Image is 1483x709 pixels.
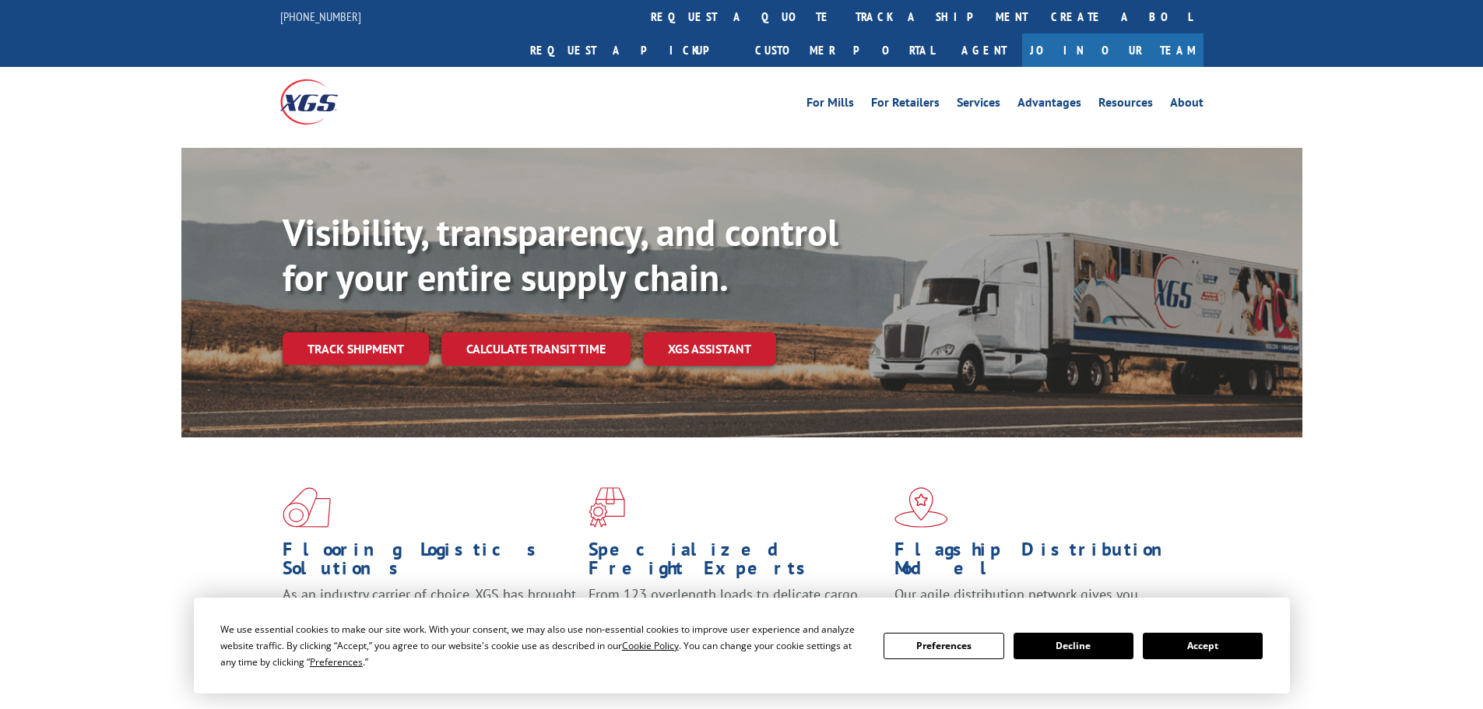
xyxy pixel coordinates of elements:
[643,332,776,366] a: XGS ASSISTANT
[194,598,1290,693] div: Cookie Consent Prompt
[280,9,361,24] a: [PHONE_NUMBER]
[1143,633,1263,659] button: Accept
[894,487,948,528] img: xgs-icon-flagship-distribution-model-red
[1098,97,1153,114] a: Resources
[283,332,429,365] a: Track shipment
[589,585,883,655] p: From 123 overlength loads to delicate cargo, our experienced staff knows the best way to move you...
[957,97,1000,114] a: Services
[622,639,679,652] span: Cookie Policy
[1017,97,1081,114] a: Advantages
[283,540,577,585] h1: Flooring Logistics Solutions
[894,585,1181,622] span: Our agile distribution network gives you nationwide inventory management on demand.
[310,655,363,669] span: Preferences
[894,540,1189,585] h1: Flagship Distribution Model
[884,633,1003,659] button: Preferences
[946,33,1022,67] a: Agent
[518,33,743,67] a: Request a pickup
[743,33,946,67] a: Customer Portal
[220,621,865,670] div: We use essential cookies to make our site work. With your consent, we may also use non-essential ...
[871,97,940,114] a: For Retailers
[807,97,854,114] a: For Mills
[1022,33,1204,67] a: Join Our Team
[589,540,883,585] h1: Specialized Freight Experts
[283,487,331,528] img: xgs-icon-total-supply-chain-intelligence-red
[283,208,838,301] b: Visibility, transparency, and control for your entire supply chain.
[283,585,576,641] span: As an industry carrier of choice, XGS has brought innovation and dedication to flooring logistics...
[1170,97,1204,114] a: About
[1014,633,1133,659] button: Decline
[589,487,625,528] img: xgs-icon-focused-on-flooring-red
[441,332,631,366] a: Calculate transit time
